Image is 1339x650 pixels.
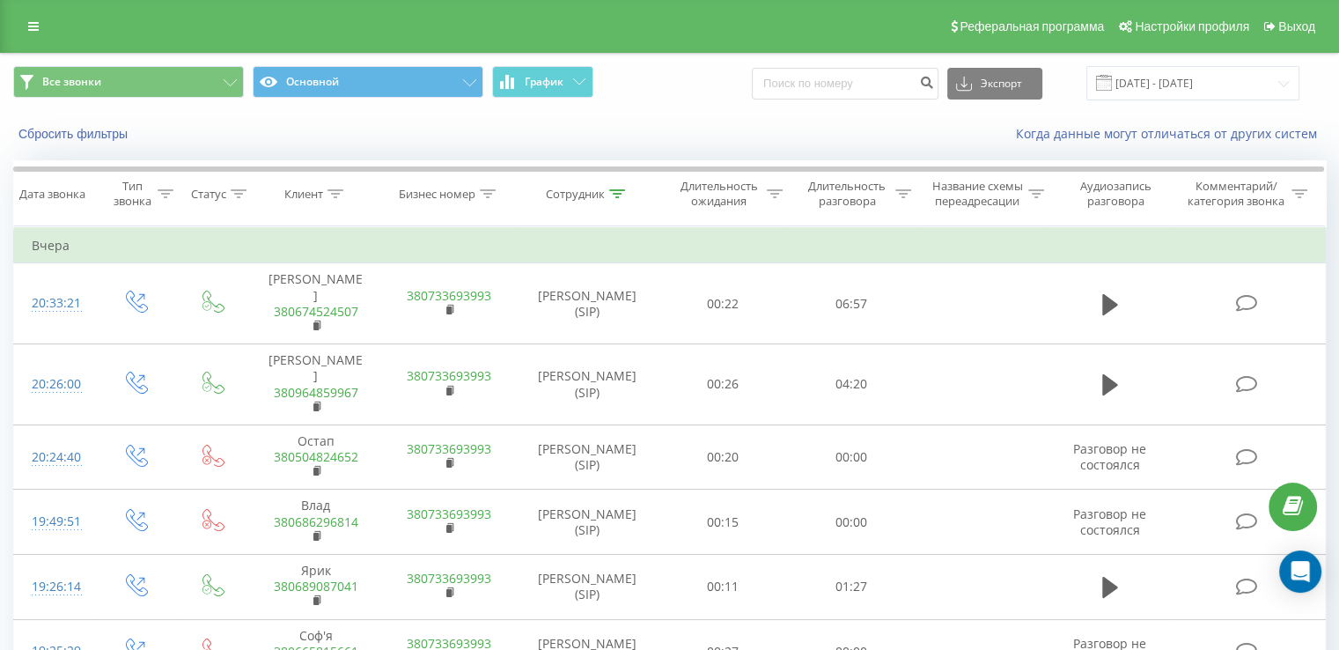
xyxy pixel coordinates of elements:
[274,384,358,401] a: 380964859967
[13,66,244,98] button: Все звонки
[399,187,475,202] div: Бизнес номер
[274,578,358,595] a: 380689087041
[1064,179,1167,209] div: Аудиозапись разговора
[659,490,787,555] td: 00:15
[659,263,787,344] td: 00:22
[659,425,787,490] td: 00:20
[1184,179,1287,209] div: Комментарий/категория звонка
[803,179,891,209] div: Длительность разговора
[659,555,787,620] td: 00:11
[32,367,78,402] div: 20:26:00
[13,126,136,142] button: Сбросить фильтры
[284,187,323,202] div: Клиент
[659,344,787,425] td: 00:26
[111,179,152,209] div: Тип звонка
[787,263,915,344] td: 06:57
[42,75,101,89] span: Все звонки
[787,555,915,620] td: 01:27
[516,344,659,425] td: [PERSON_NAME] (SIP)
[274,448,358,465] a: 380504824652
[249,344,382,425] td: [PERSON_NAME]
[1073,506,1146,538] span: Разговор не состоялся
[516,263,659,344] td: [PERSON_NAME] (SIP)
[947,68,1042,100] button: Экспорт
[19,187,85,202] div: Дата звонка
[492,66,593,98] button: График
[787,490,915,555] td: 00:00
[249,555,382,620] td: Ярик
[525,76,563,88] span: График
[546,187,605,202] div: Сотрудник
[274,303,358,320] a: 380674524507
[1073,440,1146,473] span: Разговор не состоялся
[249,263,382,344] td: [PERSON_NAME]
[407,440,491,457] a: 380733693993
[516,425,659,490] td: [PERSON_NAME] (SIP)
[32,505,78,539] div: 19:49:51
[253,66,483,98] button: Основной
[249,425,382,490] td: Остап
[1135,19,1249,33] span: Настройки профиля
[931,179,1024,209] div: Название схемы переадресации
[407,367,491,384] a: 380733693993
[1016,125,1326,142] a: Когда данные могут отличаться от других систем
[32,440,78,475] div: 20:24:40
[191,187,226,202] div: Статус
[407,287,491,304] a: 380733693993
[516,490,659,555] td: [PERSON_NAME] (SIP)
[32,286,78,321] div: 20:33:21
[675,179,763,209] div: Длительность ожидания
[752,68,938,100] input: Поиск по номеру
[516,555,659,620] td: [PERSON_NAME] (SIP)
[960,19,1104,33] span: Реферальная программа
[274,513,358,530] a: 380686296814
[787,344,915,425] td: 04:20
[407,506,491,522] a: 380733693993
[787,425,915,490] td: 00:00
[1279,550,1321,593] div: Open Intercom Messenger
[249,490,382,555] td: Влад
[1278,19,1315,33] span: Выход
[32,570,78,604] div: 19:26:14
[407,570,491,587] a: 380733693993
[14,228,1326,263] td: Вчера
